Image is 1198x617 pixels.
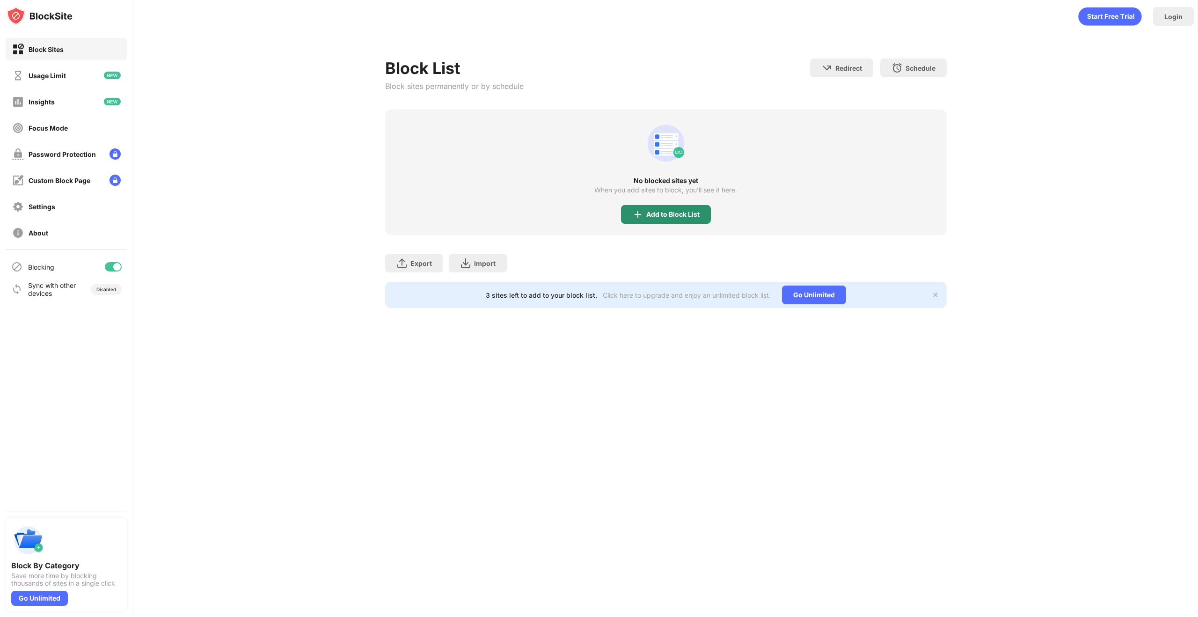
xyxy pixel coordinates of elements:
[12,70,24,81] img: time-usage-off.svg
[486,291,597,299] div: 3 sites left to add to your block list.
[12,44,24,55] img: block-on.svg
[28,281,76,297] div: Sync with other devices
[29,72,66,80] div: Usage Limit
[410,259,432,267] div: Export
[11,591,68,606] div: Go Unlimited
[643,121,688,166] div: animation
[11,284,22,295] img: sync-icon.svg
[110,175,121,186] img: lock-menu.svg
[11,523,45,557] img: push-categories.svg
[782,286,846,304] div: Go Unlimited
[28,263,54,271] div: Blocking
[110,148,121,160] img: lock-menu.svg
[12,96,24,108] img: insights-off.svg
[932,291,939,299] img: x-button.svg
[29,203,55,211] div: Settings
[12,148,24,160] img: password-protection-off.svg
[906,64,935,72] div: Schedule
[603,291,771,299] div: Click here to upgrade and enjoy an unlimited block list.
[385,177,947,184] div: No blocked sites yet
[29,229,48,237] div: About
[594,186,737,194] div: When you add sites to block, you’ll see it here.
[29,176,90,184] div: Custom Block Page
[835,64,862,72] div: Redirect
[29,45,64,53] div: Block Sites
[12,175,24,186] img: customize-block-page-off.svg
[29,124,68,132] div: Focus Mode
[29,98,55,106] div: Insights
[11,561,122,570] div: Block By Category
[96,286,116,292] div: Disabled
[12,122,24,134] img: focus-off.svg
[12,227,24,239] img: about-off.svg
[7,7,73,25] img: logo-blocksite.svg
[11,261,22,272] img: blocking-icon.svg
[29,150,96,158] div: Password Protection
[12,201,24,213] img: settings-off.svg
[646,211,700,218] div: Add to Block List
[104,72,121,79] img: new-icon.svg
[474,259,496,267] div: Import
[385,81,524,91] div: Block sites permanently or by schedule
[385,59,524,78] div: Block List
[104,98,121,105] img: new-icon.svg
[1078,7,1142,26] div: animation
[11,572,122,587] div: Save more time by blocking thousands of sites in a single click
[1164,13,1183,21] div: Login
